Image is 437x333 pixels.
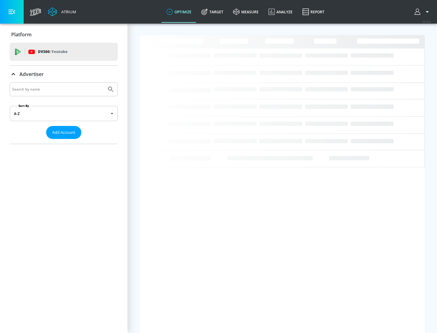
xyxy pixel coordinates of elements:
nav: list of Advertiser [10,139,118,144]
p: Youtube [51,48,67,55]
div: A-Z [10,106,118,121]
a: Atrium [48,7,76,16]
a: measure [228,1,263,23]
p: Platform [11,31,32,38]
div: Atrium [59,9,76,15]
button: Add Account [46,126,81,139]
input: Search by name [12,85,104,93]
div: Platform [10,26,118,43]
div: Advertiser [10,66,118,83]
p: DV360: [38,48,67,55]
a: Target [196,1,228,23]
p: Advertiser [19,71,44,77]
div: DV360: Youtube [10,43,118,61]
a: Analyze [263,1,297,23]
label: Sort By [17,104,30,108]
span: Add Account [52,129,75,136]
a: optimize [161,1,196,23]
span: v 4.25.4 [422,20,431,23]
div: Advertiser [10,82,118,144]
a: Report [297,1,329,23]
